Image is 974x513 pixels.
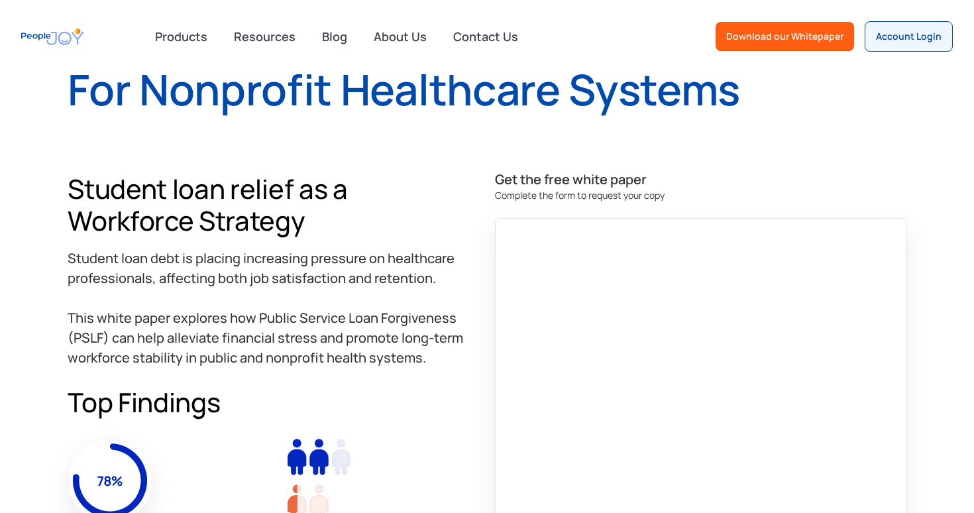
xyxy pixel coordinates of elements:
[366,22,435,51] a: About Us
[716,22,854,51] a: Download our Whitepaper
[68,249,479,368] div: Student loan debt is placing increasing pressure on healthcare professionals, affecting both job ...
[865,21,953,52] a: Account Login
[726,30,843,43] div: Download our Whitepaper
[314,22,355,51] a: Blog
[68,389,220,416] h3: Top findings
[876,30,942,43] div: Account Login
[226,22,303,51] a: Resources
[495,173,906,186] div: Get the free white paper
[21,22,83,52] a: home
[68,173,479,237] h2: Student loan relief as a Workforce Strategy
[445,22,526,51] a: Contact Us
[495,189,906,202] div: Complete the form to request your copy
[147,23,215,50] div: Products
